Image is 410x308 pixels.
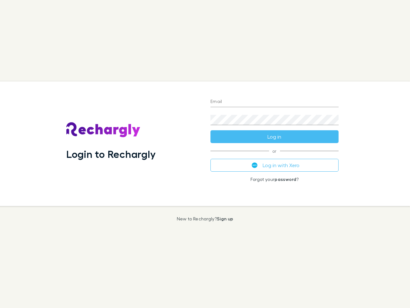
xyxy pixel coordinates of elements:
button: Log in [210,130,339,143]
p: New to Rechargly? [177,216,234,221]
button: Log in with Xero [210,159,339,172]
img: Rechargly's Logo [66,122,141,138]
p: Forgot your ? [210,177,339,182]
h1: Login to Rechargly [66,148,156,160]
a: password [275,176,296,182]
img: Xero's logo [252,162,258,168]
a: Sign up [217,216,233,221]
